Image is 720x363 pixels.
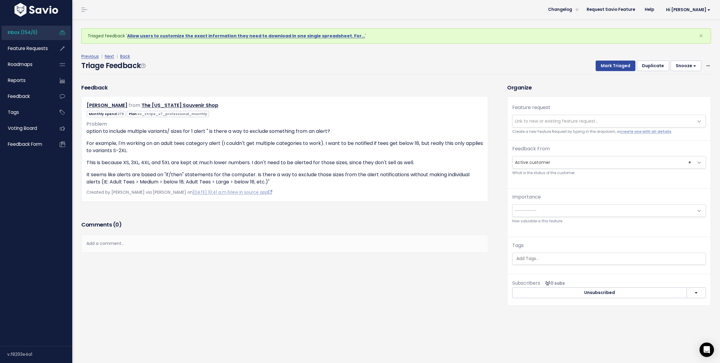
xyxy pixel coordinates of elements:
[512,170,706,176] small: What is the status of the customer
[8,77,26,83] span: Reports
[127,111,209,117] span: Plan:
[8,93,30,99] span: Feedback
[512,156,706,169] span: Active customer
[115,221,119,228] span: 0
[120,53,130,59] a: Back
[86,120,107,127] span: Problem
[86,189,272,195] span: Created by [PERSON_NAME] via [PERSON_NAME] on |
[81,28,711,44] div: Triaged feedback ' '
[8,125,37,131] span: Voting Board
[582,5,640,14] a: Request Savio Feature
[620,129,671,134] a: create one with all details
[138,111,207,116] span: sv_stripe_v7_professional_monthly
[512,218,706,224] small: How valuable is this feature
[699,31,703,41] span: ×
[512,242,524,249] label: Tags
[129,102,140,109] span: from
[2,89,50,103] a: Feedback
[2,121,50,135] a: Voting Board
[87,111,126,117] span: Monthly spend:
[2,105,50,119] a: Tags
[81,53,99,59] a: Previous
[105,53,114,59] a: Next
[513,156,694,168] span: Active customer
[512,129,706,135] small: Create a new Feature Request by typing in the dropdown, or .
[117,111,124,116] span: 279
[127,33,365,39] a: Allow users to customize the exact information they need to download in one single spreadsheet. For…
[81,221,488,229] h3: Comments ( )
[2,42,50,55] a: Feature Requests
[596,61,635,71] button: Mark Triaged
[515,118,598,124] span: Link to new or existing feature request...
[512,145,550,152] label: Feedback From
[512,104,550,111] label: Feature request
[512,287,687,298] button: Unsubscribed
[2,26,50,39] a: Inbox (154/0)
[193,189,227,195] a: [DATE] 10:41 a.m.
[543,280,565,286] span: <p><strong>Subscribers</strong><br><br> No subscribers yet<br> </p>
[86,171,483,186] p: It seems like alerts are based on "if/then" statements for the computer. Is there a way to exclud...
[86,140,483,154] p: For example, I'm working on an adult tees category alert (I couldn't get multiple categories to w...
[507,83,711,92] h3: Organize
[515,208,537,214] span: ---------
[8,61,33,67] span: Roadmaps
[693,29,709,43] button: Close
[115,53,119,59] span: |
[2,58,50,71] a: Roadmaps
[13,3,60,17] img: logo-white.9d6f32f41409.svg
[659,5,715,14] a: Hi [PERSON_NAME]
[8,45,48,52] span: Feature Requests
[100,53,104,59] span: |
[8,141,42,147] span: Feedback form
[8,29,38,36] span: Inbox (154/0)
[81,235,488,252] div: Add a comment...
[640,5,659,14] a: Help
[81,60,145,71] h4: Triage Feedback
[86,159,483,166] p: This is because XS, 3XL, 4XL, and 5XL are kept at much lower numbers. I don't need to be alerted ...
[700,343,714,357] div: Open Intercom Messenger
[7,346,72,362] div: v.f8293e4a1
[637,61,669,71] button: Duplicate
[512,193,541,201] label: Importance
[548,8,572,12] span: Changelog
[87,102,127,109] a: [PERSON_NAME]
[512,280,540,286] span: Subscribers
[671,61,701,71] button: Snooze
[142,102,218,109] a: The [US_STATE] Souvenir Shop
[666,8,710,12] span: Hi [PERSON_NAME]
[86,128,483,135] p: option to include multiple variants/ sizes for 1 alert " is there a way to exclude something from...
[8,109,19,115] span: Tags
[514,255,704,262] input: Add Tags...
[688,156,691,168] span: ×
[229,189,272,195] a: View in source app
[2,137,50,151] a: Feedback form
[2,74,50,87] a: Reports
[81,83,108,92] h3: Feedback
